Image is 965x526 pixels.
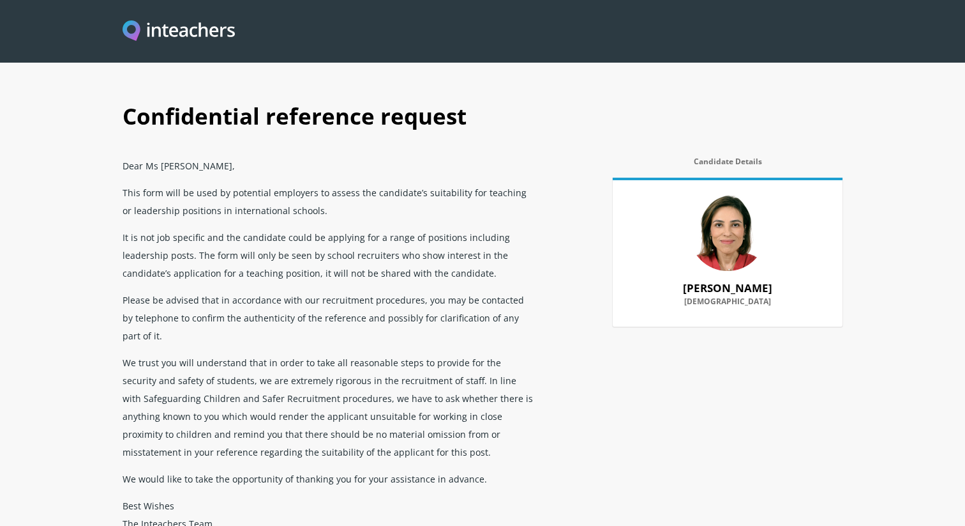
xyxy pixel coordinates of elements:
[123,179,536,224] p: This form will be used by potential employers to assess the candidate’s suitability for teaching ...
[123,89,842,152] h1: Confidential reference request
[613,157,842,174] label: Candidate Details
[689,194,766,271] img: 79405
[123,465,536,492] p: We would like to take the opportunity of thanking you for your assistance in advance.
[123,224,536,286] p: It is not job specific and the candidate could be applying for a range of positions including lea...
[123,20,235,43] a: Visit this site's homepage
[123,20,235,43] img: Inteachers
[683,281,772,295] strong: [PERSON_NAME]
[628,297,827,314] label: [DEMOGRAPHIC_DATA]
[123,152,536,179] p: Dear Ms [PERSON_NAME],
[123,349,536,465] p: We trust you will understand that in order to take all reasonable steps to provide for the securi...
[123,286,536,349] p: Please be advised that in accordance with our recruitment procedures, you may be contacted by tel...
